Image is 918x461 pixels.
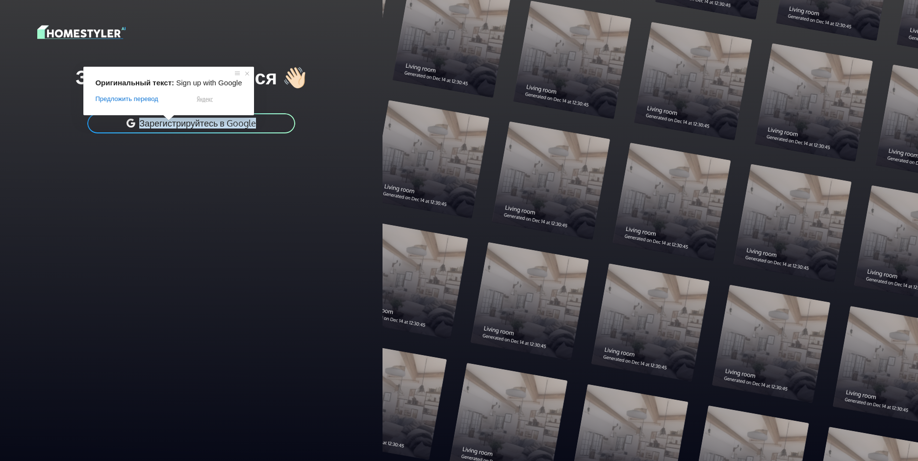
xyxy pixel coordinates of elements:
[139,118,256,128] ya-tr-span: Зарегистрируйтесь в Google
[95,78,174,87] span: Оригинальный текст:
[37,24,126,41] img: logo-3de290ba35641baa71223ecac5eacb59cb85b4c7fdf211dc9aaecaaee71ea2f8.svg
[95,95,158,103] span: Предложить перевод
[176,78,242,87] span: Sign up with Google
[76,64,307,89] ya-tr-span: Зарегистрироваться 👋🏻
[86,112,296,134] button: Зарегистрируйтесь в Google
